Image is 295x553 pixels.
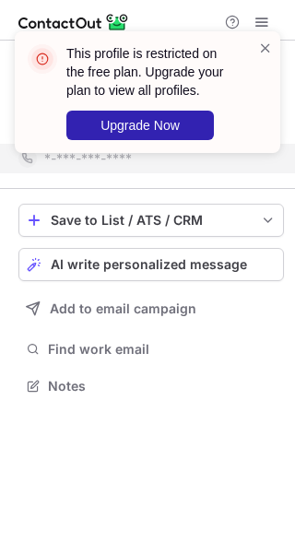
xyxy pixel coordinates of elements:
button: AI write personalized message [18,248,284,281]
button: Notes [18,373,284,399]
img: error [28,44,57,74]
button: Upgrade Now [66,111,214,140]
span: Add to email campaign [50,301,196,316]
span: AI write personalized message [51,257,247,272]
span: Find work email [48,341,277,358]
button: Find work email [18,336,284,362]
span: Upgrade Now [100,118,180,133]
span: Notes [48,378,277,394]
header: This profile is restricted on the free plan. Upgrade your plan to view all profiles. [66,44,236,100]
button: Add to email campaign [18,292,284,325]
div: Save to List / ATS / CRM [51,213,252,228]
button: save-profile-one-click [18,204,284,237]
img: ContactOut v5.3.10 [18,11,129,33]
